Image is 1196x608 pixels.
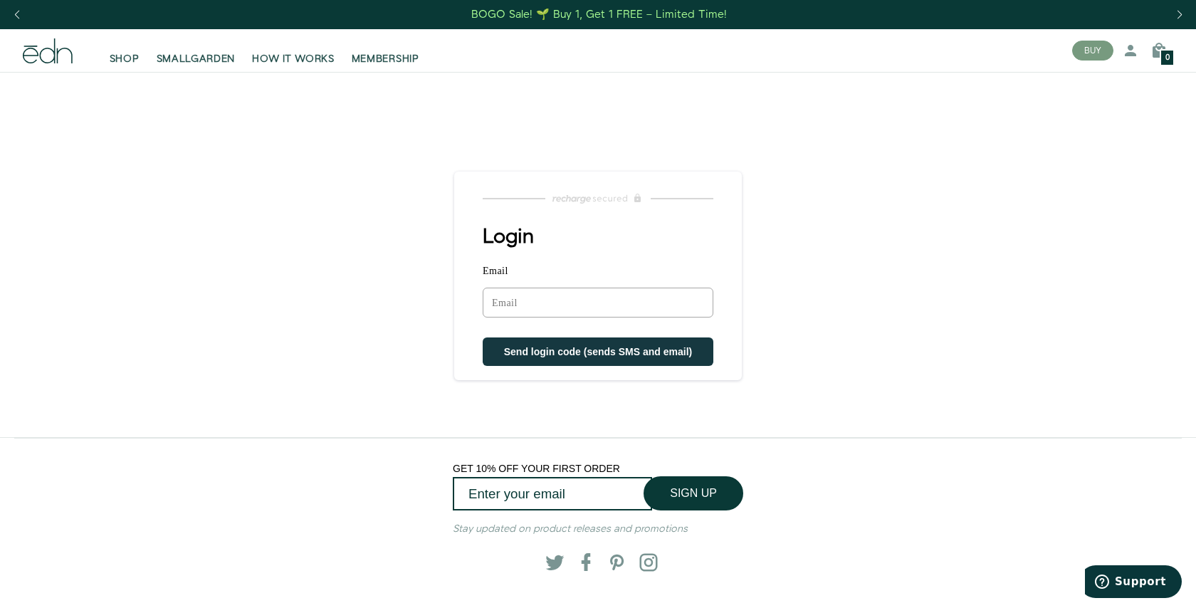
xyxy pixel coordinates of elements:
[471,7,727,22] div: BOGO Sale! 🌱 Buy 1, Get 1 FREE – Limited Time!
[148,35,244,66] a: SMALLGARDEN
[483,337,713,366] button: Send login code (sends SMS and email)
[343,35,428,66] a: MEMBERSHIP
[483,226,742,248] h1: Login
[110,52,140,66] span: SHOP
[483,288,713,318] input: Email
[453,522,688,536] em: Stay updated on product releases and promotions
[352,52,419,66] span: MEMBERSHIP
[1072,41,1113,61] button: BUY
[483,266,713,282] label: Email
[504,346,693,357] span: Send login code (sends SMS and email)
[1165,54,1170,62] span: 0
[101,35,148,66] a: SHOP
[252,52,334,66] span: HOW IT WORKS
[644,476,743,510] button: SIGN UP
[453,477,652,510] input: Enter your email
[243,35,342,66] a: HOW IT WORKS
[471,4,729,26] a: BOGO Sale! 🌱 Buy 1, Get 1 FREE – Limited Time!
[157,52,236,66] span: SMALLGARDEN
[453,463,620,474] span: GET 10% OFF YOUR FIRST ORDER
[1085,565,1182,601] iframe: Opens a widget where you can find more information
[454,189,742,209] a: Recharge Subscriptions website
